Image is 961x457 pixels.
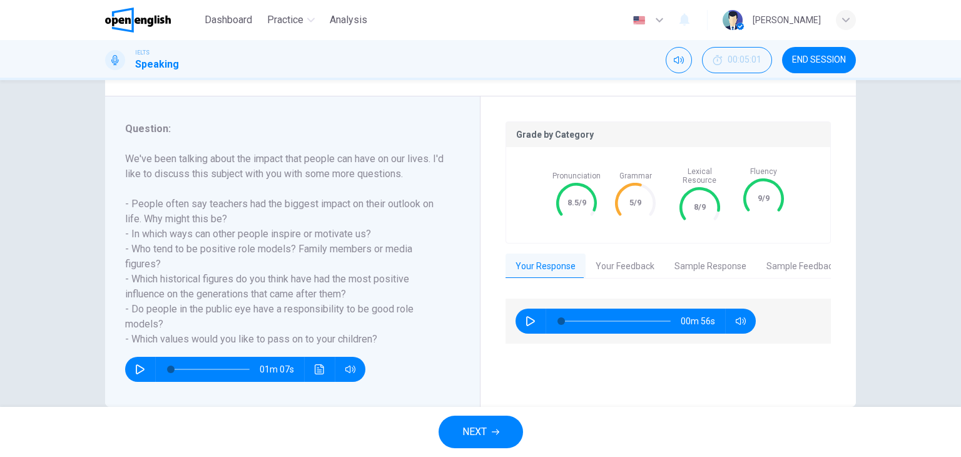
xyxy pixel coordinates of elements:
[782,47,856,73] button: END SESSION
[753,13,821,28] div: [PERSON_NAME]
[439,416,523,448] button: NEXT
[723,10,743,30] img: Profile picture
[330,13,367,28] span: Analysis
[310,357,330,382] button: Click to see the audio transcription
[105,8,171,33] img: OpenEnglish logo
[694,202,706,212] text: 8/9
[506,254,831,280] div: basic tabs example
[552,172,601,180] span: Pronunciation
[750,167,777,176] span: Fluency
[629,198,641,207] text: 5/9
[267,13,303,28] span: Practice
[702,47,772,73] button: 00:05:01
[105,8,200,33] a: OpenEnglish logo
[586,254,664,280] button: Your Feedback
[792,55,846,65] span: END SESSION
[200,9,257,31] button: Dashboard
[516,130,820,140] p: Grade by Category
[135,48,150,57] span: IELTS
[619,172,652,180] span: Grammar
[325,9,372,31] button: Analysis
[125,151,445,347] h6: We've been talking about the impact that people can have on our lives. I'd like to discuss this s...
[260,357,304,382] span: 01m 07s
[631,16,647,25] img: en
[664,254,756,280] button: Sample Response
[758,193,770,203] text: 9/9
[671,167,728,185] span: Lexical Resource
[702,47,772,73] div: Hide
[262,9,320,31] button: Practice
[666,47,692,73] div: Mute
[205,13,252,28] span: Dashboard
[567,198,586,207] text: 8.5/9
[462,423,487,441] span: NEXT
[506,254,586,280] button: Your Response
[756,254,847,280] button: Sample Feedback
[135,57,179,72] h1: Speaking
[728,55,761,65] span: 00:05:01
[681,309,725,334] span: 00m 56s
[125,121,445,136] h6: Question :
